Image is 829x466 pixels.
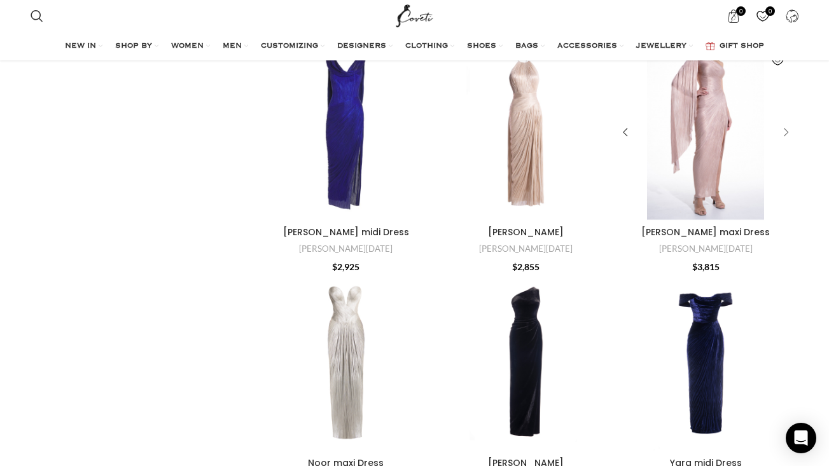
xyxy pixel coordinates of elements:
a: ACCESSORIES [557,34,623,59]
a: CLOTHING [405,34,454,59]
bdi: 2,855 [512,261,540,272]
span: 0 [736,6,746,16]
div: Open Intercom Messenger [786,423,816,453]
span: CUSTOMIZING [261,41,318,51]
a: Search [24,3,50,29]
span: JEWELLERY [636,41,686,51]
bdi: 3,815 [692,261,720,272]
span: 0 [765,6,775,16]
a: Noor maxi Dress [258,275,435,451]
a: Yara midi Dress [618,275,794,451]
a: 0 [720,3,746,29]
img: GiftBag [706,42,715,50]
a: SHOP BY [115,34,158,59]
a: SHOES [467,34,503,59]
a: CUSTOMIZING [261,34,324,59]
a: Leah maxi Dress [618,45,794,221]
span: $ [512,261,517,272]
span: $ [332,261,337,272]
a: JEWELLERY [636,34,693,59]
a: [PERSON_NAME] [488,226,564,238]
a: NEW IN [65,34,102,59]
span: SHOP BY [115,41,152,51]
a: WOMEN [171,34,210,59]
div: Main navigation [24,34,805,59]
a: MEN [223,34,248,59]
bdi: 2,925 [332,261,359,272]
span: DESIGNERS [337,41,386,51]
a: [PERSON_NAME][DATE] [479,243,573,255]
a: GIFT SHOP [706,34,764,59]
a: Sheila maxi Dress [438,45,614,221]
a: [PERSON_NAME] maxi Dress [641,226,770,238]
a: [PERSON_NAME] midi Dress [283,226,409,238]
a: 0 [749,3,776,29]
span: WOMEN [171,41,204,51]
a: [PERSON_NAME][DATE] [299,243,393,255]
a: [PERSON_NAME][DATE] [659,243,753,255]
a: Faye midi Dress [258,45,435,221]
a: DESIGNERS [337,34,393,59]
span: SHOES [467,41,496,51]
div: My Wishlist [749,3,776,29]
a: Dorothea maxi Dress [438,275,614,451]
a: Site logo [393,10,436,20]
span: BAGS [515,41,538,51]
a: BAGS [515,34,545,59]
span: MEN [223,41,242,51]
span: NEW IN [65,41,96,51]
span: $ [692,261,697,272]
span: CLOTHING [405,41,448,51]
span: GIFT SHOP [720,41,764,51]
span: ACCESSORIES [557,41,617,51]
